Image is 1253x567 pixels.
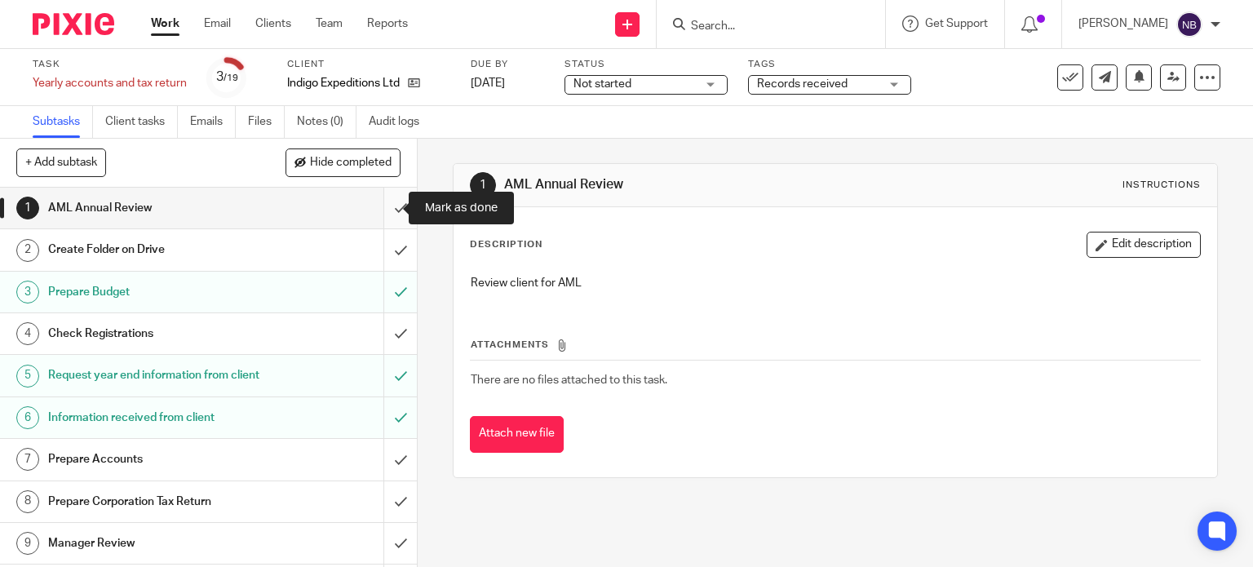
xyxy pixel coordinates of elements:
[297,106,356,138] a: Notes (0)
[471,78,505,89] span: [DATE]
[310,157,392,170] span: Hide completed
[16,532,39,555] div: 9
[470,416,564,453] button: Attach new file
[48,363,261,388] h1: Request year end information from client
[224,73,238,82] small: /19
[471,58,544,71] label: Due by
[255,16,291,32] a: Clients
[105,106,178,138] a: Client tasks
[925,18,988,29] span: Get Support
[48,280,261,304] h1: Prepare Budget
[757,78,848,90] span: Records received
[748,58,911,71] label: Tags
[287,58,450,71] label: Client
[287,75,400,91] p: Indigo Expeditions Ltd
[286,148,401,176] button: Hide completed
[48,196,261,220] h1: AML Annual Review
[151,16,179,32] a: Work
[471,374,667,386] span: There are no files attached to this task.
[504,176,870,193] h1: AML Annual Review
[316,16,343,32] a: Team
[16,281,39,303] div: 3
[1176,11,1202,38] img: svg%3E
[48,321,261,346] h1: Check Registrations
[248,106,285,138] a: Files
[1122,179,1201,192] div: Instructions
[573,78,631,90] span: Not started
[471,275,1201,291] p: Review client for AML
[204,16,231,32] a: Email
[16,148,106,176] button: + Add subtask
[48,531,261,556] h1: Manager Review
[48,489,261,514] h1: Prepare Corporation Tax Return
[369,106,432,138] a: Audit logs
[48,447,261,472] h1: Prepare Accounts
[470,172,496,198] div: 1
[470,238,542,251] p: Description
[190,106,236,138] a: Emails
[33,58,187,71] label: Task
[1087,232,1201,258] button: Edit description
[16,197,39,219] div: 1
[16,406,39,429] div: 6
[48,237,261,262] h1: Create Folder on Drive
[33,106,93,138] a: Subtasks
[33,13,114,35] img: Pixie
[565,58,728,71] label: Status
[48,405,261,430] h1: Information received from client
[16,239,39,262] div: 2
[16,365,39,388] div: 5
[16,490,39,513] div: 8
[471,340,549,349] span: Attachments
[1078,16,1168,32] p: [PERSON_NAME]
[33,75,187,91] div: Yearly accounts and tax return
[689,20,836,34] input: Search
[367,16,408,32] a: Reports
[16,448,39,471] div: 7
[16,322,39,345] div: 4
[216,68,238,86] div: 3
